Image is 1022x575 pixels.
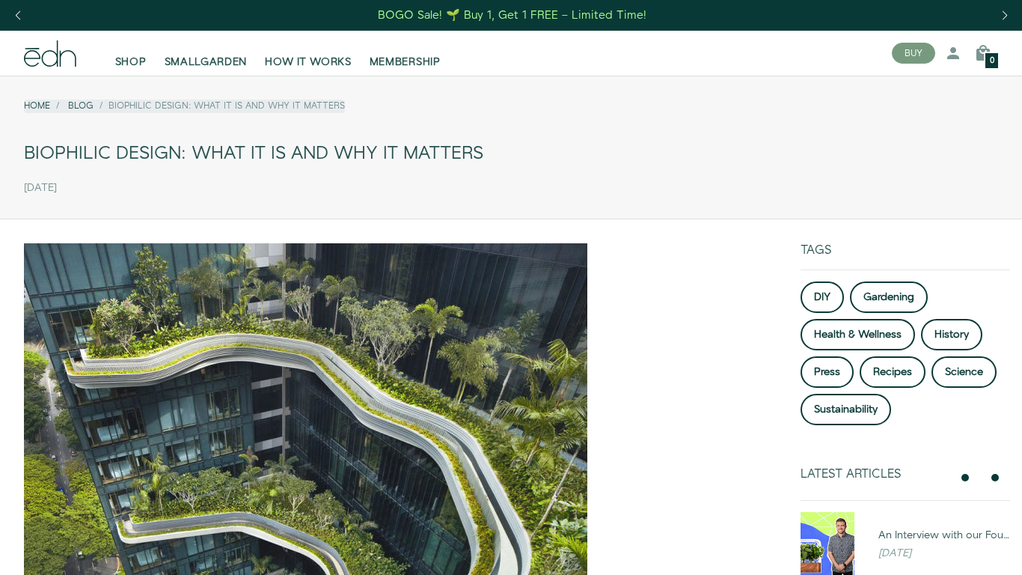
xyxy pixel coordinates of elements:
div: An Interview with our Founder, [PERSON_NAME]: The Efficient Grower [878,528,1010,543]
button: next [986,469,1004,487]
nav: breadcrumbs [24,100,345,112]
a: DIY [801,282,844,313]
iframe: Opens a widget where you can find more information [899,530,1007,568]
li: Biophilic Design: What it is and why it matters [94,100,345,112]
time: [DATE] [24,182,57,195]
a: History [921,319,982,350]
a: Recipes [860,356,925,388]
a: Press [801,356,854,388]
button: previous [956,469,974,487]
span: 0 [990,57,994,65]
a: Sustainability [801,394,891,425]
div: BOGO Sale! 🌱 Buy 1, Get 1 FREE – Limited Time! [378,7,646,23]
a: Home [24,100,50,112]
div: Latest Articles [801,467,950,481]
div: Biophilic Design: What it is and why it matters [24,137,998,171]
a: HOW IT WORKS [256,37,360,70]
span: HOW IT WORKS [265,55,351,70]
a: Gardening [850,282,928,313]
em: [DATE] [878,546,911,561]
a: Science [931,356,997,388]
a: MEMBERSHIP [361,37,450,70]
span: SHOP [115,55,147,70]
a: BOGO Sale! 🌱 Buy 1, Get 1 FREE – Limited Time! [377,4,649,27]
button: BUY [892,43,935,64]
a: Health & Wellness [801,319,915,350]
span: MEMBERSHIP [370,55,441,70]
div: Tags [801,243,1010,270]
span: SMALLGARDEN [165,55,248,70]
a: SHOP [106,37,156,70]
a: SMALLGARDEN [156,37,257,70]
a: Blog [68,100,94,112]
